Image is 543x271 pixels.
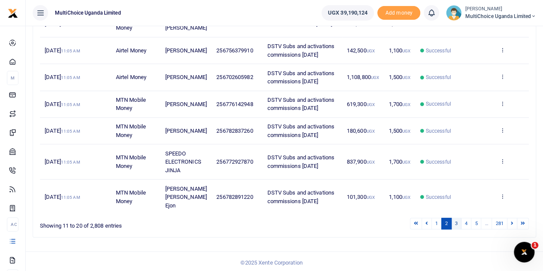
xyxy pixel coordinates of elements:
[216,47,253,54] span: 256756379910
[116,154,146,169] span: MTN Mobile Money
[402,160,410,164] small: UGX
[61,75,80,80] small: 11:05 AM
[7,217,18,231] li: Ac
[471,218,481,229] a: 5
[347,21,375,27] span: 344,900
[388,194,410,200] span: 1,100
[377,6,420,20] li: Toup your wallet
[165,128,207,134] span: [PERSON_NAME]
[402,75,410,80] small: UGX
[116,97,146,112] span: MTN Mobile Money
[216,74,253,80] span: 256702605982
[61,160,80,164] small: 11:05 AM
[426,193,451,201] span: Successful
[116,189,146,204] span: MTN Mobile Money
[465,12,536,20] span: MultiChoice Uganda Limited
[328,9,367,17] span: UGX 39,190,124
[377,6,420,20] span: Add money
[402,102,410,107] small: UGX
[216,194,253,200] span: 256782891220
[267,97,334,112] span: DSTV Subs and activations commissions [DATE]
[61,22,80,27] small: 11:12 AM
[402,22,410,27] small: UGX
[61,129,80,134] small: 11:05 AM
[52,9,124,17] span: MultiChoice Uganda Limited
[347,158,375,165] span: 837,900
[267,189,334,204] span: DSTV Subs and activations commissions [DATE]
[45,21,80,27] span: [DATE]
[441,218,452,229] a: 2
[366,195,374,200] small: UGX
[45,158,80,165] span: [DATE]
[388,47,410,54] span: 1,100
[426,158,451,166] span: Successful
[446,5,461,21] img: profile-user
[347,128,375,134] span: 180,600
[371,75,379,80] small: UGX
[216,158,253,165] span: 256772927870
[216,128,253,134] span: 256782837260
[431,218,442,229] a: 1
[531,242,538,249] span: 1
[402,195,410,200] small: UGX
[388,128,410,134] span: 1,500
[366,22,374,27] small: UGX
[45,74,80,80] span: [DATE]
[426,73,451,81] span: Successful
[61,102,80,107] small: 11:05 AM
[267,123,334,138] span: DSTV Subs and activations commissions [DATE]
[216,21,253,27] span: 256779976473
[45,194,80,200] span: [DATE]
[366,129,374,134] small: UGX
[322,5,374,21] a: UGX 39,190,124
[491,218,507,229] a: 281
[366,102,374,107] small: UGX
[165,186,207,209] span: [PERSON_NAME] [PERSON_NAME] Ejon
[388,158,410,165] span: 1,700
[426,47,451,55] span: Successful
[116,74,146,80] span: Airtel Money
[165,101,207,107] span: [PERSON_NAME]
[40,217,240,230] div: Showing 11 to 20 of 2,808 entries
[267,43,334,58] span: DSTV Subs and activations commissions [DATE]
[8,8,18,18] img: logo-small
[347,47,375,54] span: 142,500
[426,100,451,108] span: Successful
[165,47,207,54] span: [PERSON_NAME]
[347,101,375,107] span: 619,300
[461,218,471,229] a: 4
[347,194,375,200] span: 101,300
[377,9,420,15] a: Add money
[451,218,461,229] a: 3
[45,128,80,134] span: [DATE]
[402,129,410,134] small: UGX
[388,101,410,107] span: 1,700
[61,49,80,53] small: 11:05 AM
[267,154,334,169] span: DSTV Subs and activations commissions [DATE]
[388,74,410,80] span: 1,500
[514,242,534,262] iframe: Intercom live chat
[347,74,379,80] span: 1,108,800
[165,150,201,174] span: SPEEDO ELECTRONICS JINJA
[116,47,146,54] span: Airtel Money
[318,5,377,21] li: Wallet ballance
[388,21,410,27] span: 1,500
[465,6,536,13] small: [PERSON_NAME]
[116,123,146,138] span: MTN Mobile Money
[45,101,80,107] span: [DATE]
[61,195,80,200] small: 11:05 AM
[45,47,80,54] span: [DATE]
[402,49,410,53] small: UGX
[267,70,334,85] span: DSTV Subs and activations commissions [DATE]
[426,127,451,135] span: Successful
[7,71,18,85] li: M
[216,101,253,107] span: 256776142948
[366,160,374,164] small: UGX
[8,9,18,16] a: logo-small logo-large logo-large
[366,49,374,53] small: UGX
[267,21,332,27] span: DSTV MVP Awards [DATE]
[165,74,207,80] span: [PERSON_NAME]
[446,5,536,21] a: profile-user [PERSON_NAME] MultiChoice Uganda Limited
